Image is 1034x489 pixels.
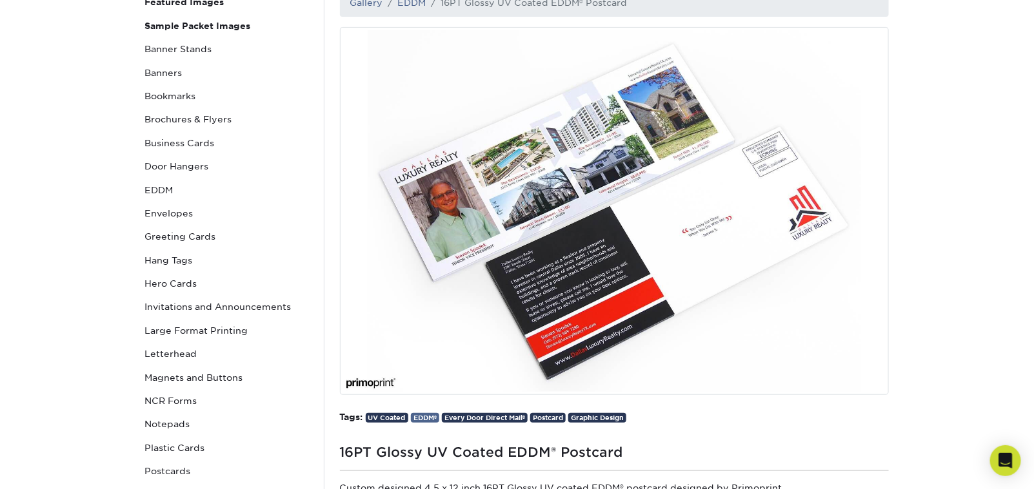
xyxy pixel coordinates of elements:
a: Bookmarks [140,84,314,108]
a: Magnets and Buttons [140,366,314,389]
h1: 16PT Glossy UV Coated EDDM® Postcard [340,439,889,460]
a: Every Door Direct Mail® [442,413,528,423]
a: Graphic Design [568,413,626,423]
a: Postcards [140,459,314,483]
a: Letterhead [140,342,314,365]
a: Banner Stands [140,37,314,61]
img: Target an audience with EDDM®. This is an example of a custom designed 4.5 x 12 inch Glossy UV co... [340,27,889,395]
a: Business Cards [140,131,314,155]
a: Door Hangers [140,155,314,178]
a: Sample Packet Images [140,14,314,37]
strong: Tags: [340,412,363,422]
a: Invitations and Announcements [140,295,314,318]
strong: Sample Packet Images [145,21,251,31]
a: Banners [140,61,314,84]
a: Hero Cards [140,272,314,295]
a: EDDM [140,178,314,202]
a: Brochures & Flyers [140,108,314,131]
a: Greeting Cards [140,225,314,248]
a: NCR Forms [140,389,314,412]
a: Envelopes [140,202,314,225]
a: Hang Tags [140,249,314,272]
a: Plastic Cards [140,436,314,459]
a: UV Coated [366,413,408,423]
a: Postcard [530,413,566,423]
div: Open Intercom Messenger [990,445,1021,476]
a: Notepads [140,412,314,436]
a: Large Format Printing [140,319,314,342]
a: EDDM® [411,413,439,423]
